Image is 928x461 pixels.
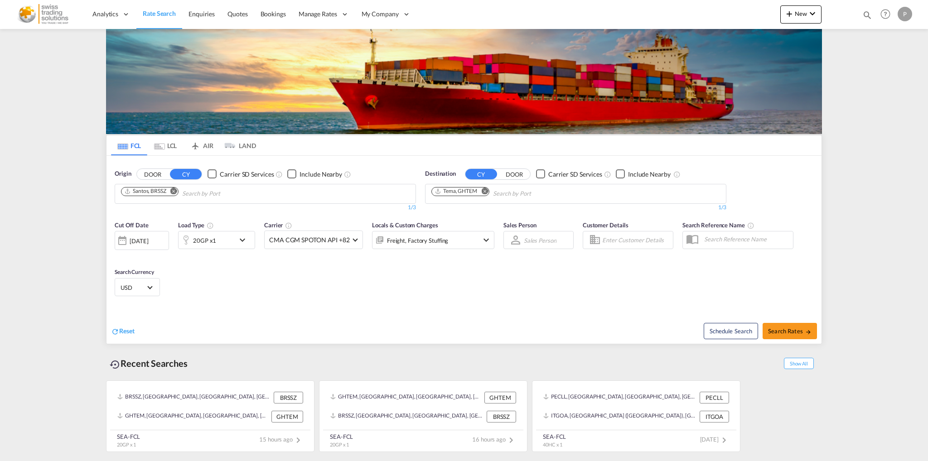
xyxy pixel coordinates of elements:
[372,221,438,229] span: Locals & Custom Charges
[673,171,681,178] md-icon: Unchecked: Ignores neighbouring ports when fetching rates.Checked : Includes neighbouring ports w...
[602,233,670,247] input: Enter Customer Details
[124,187,168,195] div: Press delete to remove this chip.
[92,10,118,19] span: Analytics
[237,235,252,245] md-icon: icon-chevron-down
[259,436,304,443] span: 15 hours ago
[506,435,517,446] md-icon: icon-chevron-right
[548,170,602,179] div: Carrier SD Services
[425,204,726,211] div: 1/3
[704,323,758,339] button: Note: By default Schedule search will only considerorigin ports, destination ports and cut off da...
[120,281,155,294] md-select: Select Currency: $ USDUnited States Dollar
[117,392,271,403] div: BRSSZ, Santos, Brazil, South America, Americas
[261,10,286,18] span: Bookings
[111,135,147,155] md-tab-item: FCL
[124,187,166,195] div: Santos, BRSSZ
[115,249,121,261] md-datepicker: Select
[117,442,136,447] span: 20GP x 1
[543,442,562,447] span: 40HC x 1
[425,169,456,178] span: Destination
[481,235,492,245] md-icon: icon-chevron-down
[190,140,201,147] md-icon: icon-airplane
[747,222,754,229] md-icon: Your search will be saved by the below given name
[387,234,449,247] div: Freight Factory Stuffing
[763,323,817,339] button: Search Ratesicon-arrow-right
[188,10,215,18] span: Enquiries
[536,169,602,179] md-checkbox: Checkbox No Ink
[208,169,274,179] md-checkbox: Checkbox No Ink
[543,392,697,403] div: PECLL, Callao, Peru, South America, Americas
[583,221,628,229] span: Customer Details
[862,10,872,20] md-icon: icon-magnify
[484,392,516,403] div: GHTEM
[274,392,303,403] div: BRSSZ
[362,10,399,19] span: My Company
[293,435,304,446] md-icon: icon-chevron-right
[137,169,169,179] button: DOOR
[119,327,135,335] span: Reset
[487,411,516,423] div: BRSSZ
[300,170,342,179] div: Include Nearby
[285,222,292,229] md-icon: The selected Trucker/Carrierwill be displayed in the rate results If the rates are from another f...
[220,170,274,179] div: Carrier SD Services
[472,436,517,443] span: 16 hours ago
[117,411,269,423] div: GHTEM, Tema, Ghana, Western Africa, Africa
[604,171,611,178] md-icon: Unchecked: Search for CY (Container Yard) services for all selected carriers.Checked : Search for...
[532,380,740,452] recent-search-card: PECLL, [GEOGRAPHIC_DATA], [GEOGRAPHIC_DATA], [GEOGRAPHIC_DATA], [GEOGRAPHIC_DATA] PECLLITGOA, [GE...
[543,432,566,441] div: SEA-FCL
[106,353,191,374] div: Recent Searches
[493,187,579,201] input: Chips input.
[719,435,730,446] md-icon: icon-chevron-right
[130,237,148,245] div: [DATE]
[121,283,146,292] span: USD
[14,4,75,24] img: f9751c60786011ecbe49d7ff99833a38.png
[780,5,822,24] button: icon-plus 400-fgNewicon-chevron-down
[435,187,477,195] div: Tema, GHTEM
[878,6,893,22] span: Help
[700,411,729,423] div: ITGOA
[220,135,256,155] md-tab-item: LAND
[147,135,184,155] md-tab-item: LCL
[115,221,149,229] span: Cut Off Date
[193,234,216,247] div: 20GP x1
[117,432,140,441] div: SEA-FCL
[682,221,754,229] span: Search Reference Name
[330,442,349,447] span: 20GP x 1
[503,221,536,229] span: Sales Person
[344,171,351,178] md-icon: Unchecked: Ignores neighbouring ports when fetching rates.Checked : Includes neighbouring ports w...
[372,231,494,249] div: Freight Factory Stuffingicon-chevron-down
[115,169,131,178] span: Origin
[164,187,178,197] button: Remove
[435,187,479,195] div: Press delete to remove this chip.
[106,156,822,344] div: OriginDOOR CY Checkbox No InkUnchecked: Search for CY (Container Yard) services for all selected ...
[498,169,530,179] button: DOOR
[700,232,793,246] input: Search Reference Name
[807,8,818,19] md-icon: icon-chevron-down
[120,184,272,201] md-chips-wrap: Chips container. Use arrow keys to select chips.
[616,169,671,179] md-checkbox: Checkbox No Ink
[898,7,912,21] div: P
[106,29,822,134] img: LCL+%26+FCL+BACKGROUND.png
[465,169,497,179] button: CY
[111,327,135,336] div: icon-refreshReset
[862,10,872,24] div: icon-magnify
[700,436,730,443] span: [DATE]
[115,269,154,275] span: Search Currency
[523,234,557,247] md-select: Sales Person
[227,10,247,18] span: Quotes
[170,169,202,179] button: CY
[628,170,671,179] div: Include Nearby
[805,329,812,335] md-icon: icon-arrow-right
[110,359,121,370] md-icon: icon-backup-restore
[330,392,482,403] div: GHTEM, Tema, Ghana, Western Africa, Africa
[287,169,342,179] md-checkbox: Checkbox No Ink
[269,235,350,245] span: CMA CGM SPOTON API +82
[143,10,176,17] span: Rate Search
[111,327,119,336] md-icon: icon-refresh
[115,231,169,250] div: [DATE]
[475,187,489,197] button: Remove
[106,380,314,452] recent-search-card: BRSSZ, [GEOGRAPHIC_DATA], [GEOGRAPHIC_DATA], [GEOGRAPHIC_DATA], [GEOGRAPHIC_DATA] BRSSZGHTEM, [GE...
[111,135,256,155] md-pagination-wrapper: Use the left and right arrow keys to navigate between tabs
[784,8,795,19] md-icon: icon-plus 400-fg
[543,411,697,423] div: ITGOA, Genova (Genoa), Italy, Southern Europe, Europe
